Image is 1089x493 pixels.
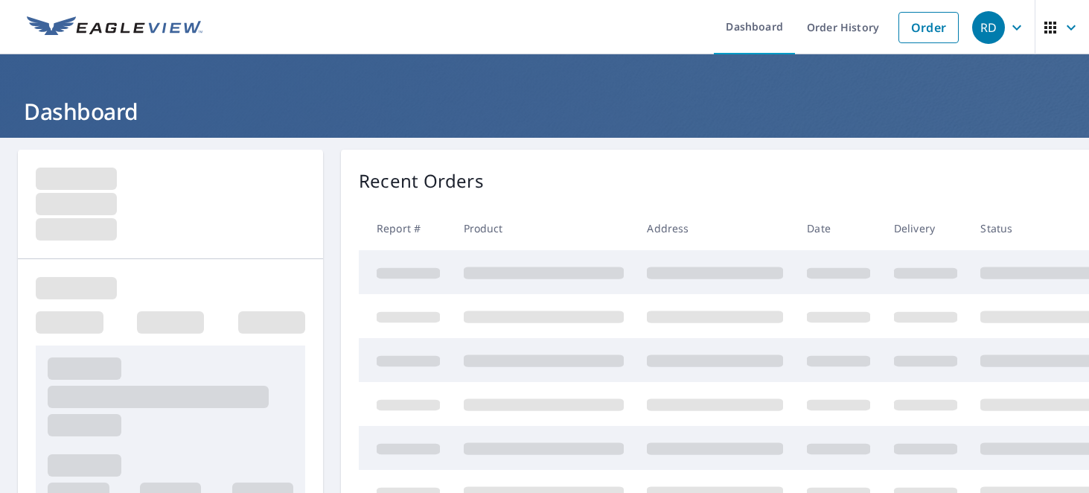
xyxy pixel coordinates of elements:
th: Address [635,206,795,250]
p: Recent Orders [359,168,484,194]
a: Order [898,12,959,43]
th: Product [452,206,636,250]
h1: Dashboard [18,96,1071,127]
div: RD [972,11,1005,44]
th: Report # [359,206,452,250]
th: Delivery [882,206,969,250]
th: Date [795,206,882,250]
img: EV Logo [27,16,202,39]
